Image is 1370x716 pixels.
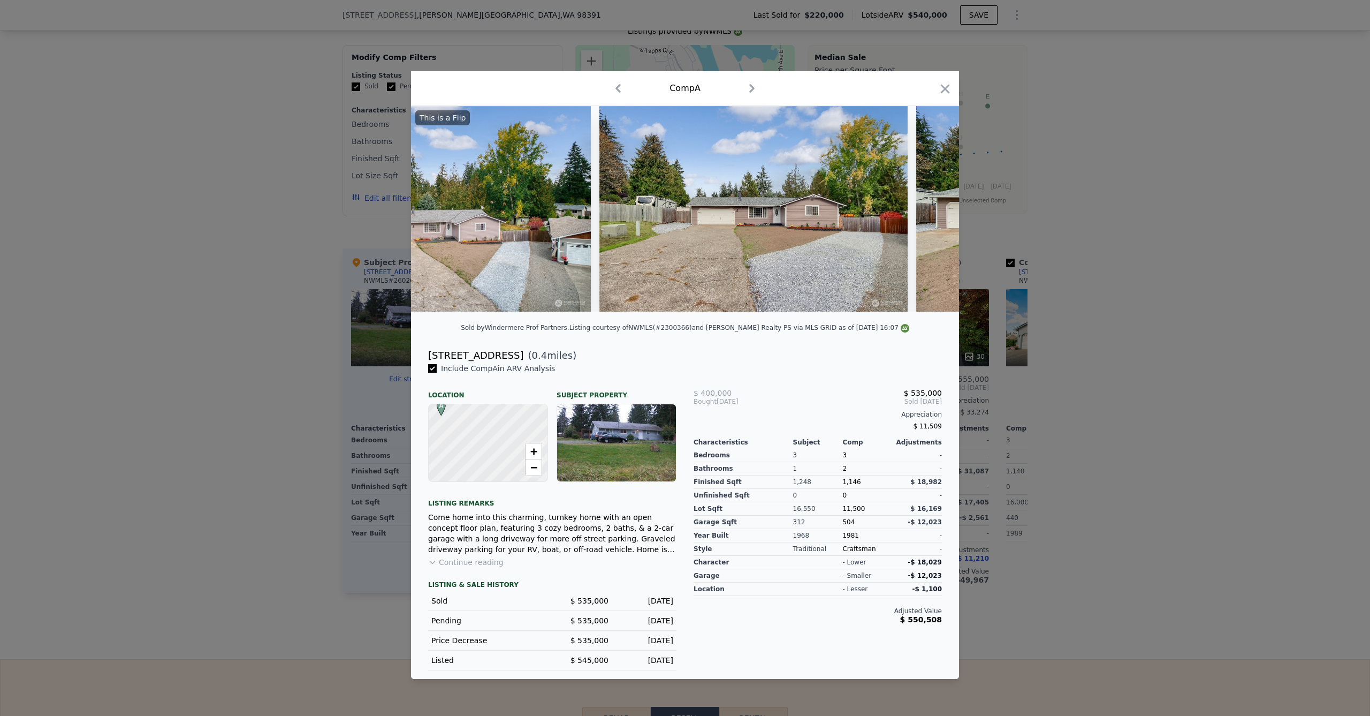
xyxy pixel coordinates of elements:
[694,502,793,516] div: Lot Sqft
[793,502,843,516] div: 16,550
[570,616,608,625] span: $ 535,000
[434,401,440,408] div: A
[694,462,793,476] div: Bathrooms
[437,364,559,373] span: Include Comp A in ARV Analysis
[434,401,448,411] span: A
[694,410,942,419] div: Appreciation
[842,462,892,476] div: 2
[793,542,843,556] div: Traditional
[617,596,673,606] div: [DATE]
[570,636,608,645] span: $ 535,000
[912,585,942,593] span: -$ 1,100
[892,529,942,542] div: -
[694,583,793,596] div: location
[908,518,942,526] span: -$ 12,023
[431,635,544,646] div: Price Decrease
[842,492,847,499] span: 0
[282,106,591,312] img: Property Img
[694,607,942,615] div: Adjusted Value
[694,489,793,502] div: Unfinished Sqft
[908,559,942,566] span: -$ 18,029
[428,512,676,555] div: Come home into this charming, turnkey home with an open concept floor plan, featuring 3 cozy bedr...
[842,558,866,567] div: - lower
[914,423,942,430] span: $ 11,509
[842,529,892,542] div: 1981
[617,655,673,666] div: [DATE]
[694,569,793,583] div: garage
[694,397,777,406] div: [DATE]
[617,615,673,626] div: [DATE]
[842,478,861,486] span: 1,146
[793,529,843,542] div: 1968
[530,461,537,474] span: −
[842,571,871,580] div: - smaller
[892,462,942,476] div: -
[428,348,523,363] div: [STREET_ADDRESS]
[793,476,843,489] div: 1,248
[415,110,470,125] div: This is a Flip
[570,597,608,605] span: $ 535,000
[570,656,608,665] span: $ 545,000
[428,382,548,400] div: Location
[842,505,865,512] span: 11,500
[842,451,847,459] span: 3
[428,581,676,591] div: LISTING & SALE HISTORY
[526,459,542,476] a: Zoom out
[892,449,942,462] div: -
[793,462,843,476] div: 1
[777,397,942,406] span: Sold [DATE]
[431,596,544,606] div: Sold
[908,572,942,579] span: -$ 12,023
[793,438,843,447] div: Subject
[910,478,942,486] span: $ 18,982
[793,449,843,462] div: 3
[900,615,942,624] span: $ 550,508
[694,542,793,556] div: Style
[523,348,576,363] span: ( miles)
[793,489,843,502] div: 0
[532,350,547,361] span: 0.4
[694,438,793,447] div: Characteristics
[569,324,909,331] div: Listing courtesy of NWMLS (#2300366) and [PERSON_NAME] Realty PS via MLS GRID as of [DATE] 16:07
[617,635,673,646] div: [DATE]
[910,505,942,512] span: $ 16,169
[669,82,701,95] div: Comp A
[428,557,504,568] button: Continue reading
[892,438,942,447] div: Adjustments
[694,389,732,397] span: $ 400,000
[431,655,544,666] div: Listed
[842,518,855,526] span: 504
[530,444,537,458] span: +
[461,324,569,331] div: Sold by Windermere Prof Partners .
[842,542,892,556] div: Craftsman
[901,324,909,333] img: NWMLS Logo
[793,516,843,529] div: 312
[694,556,793,569] div: character
[842,438,892,447] div: Comp
[557,382,676,400] div: Subject Property
[599,106,908,312] img: Property Img
[694,397,717,406] span: Bought
[694,529,793,542] div: Year Built
[892,489,942,502] div: -
[694,449,793,462] div: Bedrooms
[904,389,942,397] span: $ 535,000
[431,615,544,626] div: Pending
[694,516,793,529] div: Garage Sqft
[694,476,793,489] div: Finished Sqft
[526,443,542,459] a: Zoom in
[842,585,867,593] div: - lesser
[428,491,676,508] div: Listing remarks
[892,542,942,556] div: -
[916,106,1224,312] img: Property Img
